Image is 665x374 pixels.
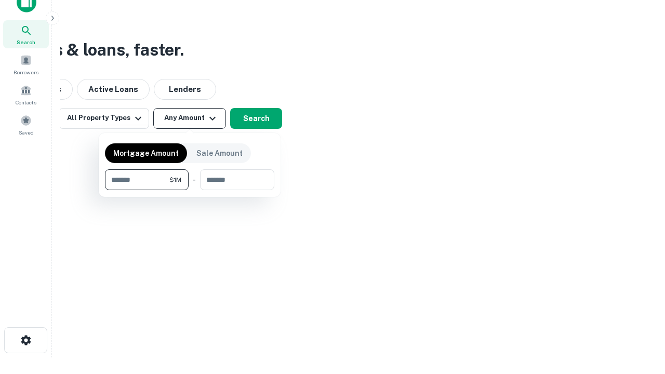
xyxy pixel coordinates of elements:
[169,175,181,184] span: $1M
[193,169,196,190] div: -
[613,291,665,341] iframe: Chat Widget
[113,148,179,159] p: Mortgage Amount
[196,148,243,159] p: Sale Amount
